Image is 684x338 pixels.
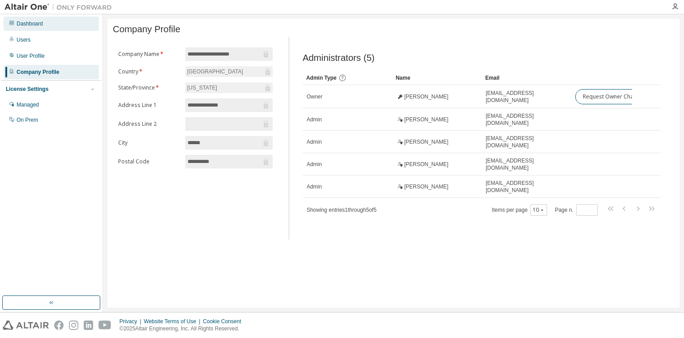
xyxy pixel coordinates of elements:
[486,157,567,171] span: [EMAIL_ADDRESS][DOMAIN_NAME]
[575,89,651,104] button: Request Owner Change
[54,321,64,330] img: facebook.svg
[118,51,180,58] label: Company Name
[307,138,322,145] span: Admin
[98,321,111,330] img: youtube.svg
[3,321,49,330] img: altair_logo.svg
[485,71,568,85] div: Email
[118,139,180,146] label: City
[492,204,547,216] span: Items per page
[113,24,180,34] span: Company Profile
[203,318,246,325] div: Cookie Consent
[404,161,449,168] span: [PERSON_NAME]
[6,86,48,93] div: License Settings
[307,161,322,168] span: Admin
[4,3,116,12] img: Altair One
[303,53,375,63] span: Administrators (5)
[17,68,59,76] div: Company Profile
[404,93,449,100] span: [PERSON_NAME]
[120,325,247,333] p: © 2025 Altair Engineering, Inc. All Rights Reserved.
[307,183,322,190] span: Admin
[118,102,180,109] label: Address Line 1
[120,318,144,325] div: Privacy
[17,36,30,43] div: Users
[186,67,244,77] div: [GEOGRAPHIC_DATA]
[486,112,567,127] span: [EMAIL_ADDRESS][DOMAIN_NAME]
[555,204,598,216] span: Page n.
[17,116,38,124] div: On Prem
[486,90,567,104] span: [EMAIL_ADDRESS][DOMAIN_NAME]
[185,66,273,77] div: [GEOGRAPHIC_DATA]
[486,135,567,149] span: [EMAIL_ADDRESS][DOMAIN_NAME]
[307,93,322,100] span: Owner
[486,180,567,194] span: [EMAIL_ADDRESS][DOMAIN_NAME]
[144,318,203,325] div: Website Terms of Use
[118,158,180,165] label: Postal Code
[396,71,478,85] div: Name
[533,206,545,214] button: 10
[404,138,449,145] span: [PERSON_NAME]
[17,101,39,108] div: Managed
[404,116,449,123] span: [PERSON_NAME]
[185,82,273,93] div: [US_STATE]
[404,183,449,190] span: [PERSON_NAME]
[186,83,218,93] div: [US_STATE]
[17,20,43,27] div: Dashboard
[17,52,45,60] div: User Profile
[118,120,180,128] label: Address Line 2
[307,116,322,123] span: Admin
[118,68,180,75] label: Country
[69,321,78,330] img: instagram.svg
[118,84,180,91] label: State/Province
[307,207,376,213] span: Showing entries 1 through 5 of 5
[306,75,337,81] span: Admin Type
[84,321,93,330] img: linkedin.svg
